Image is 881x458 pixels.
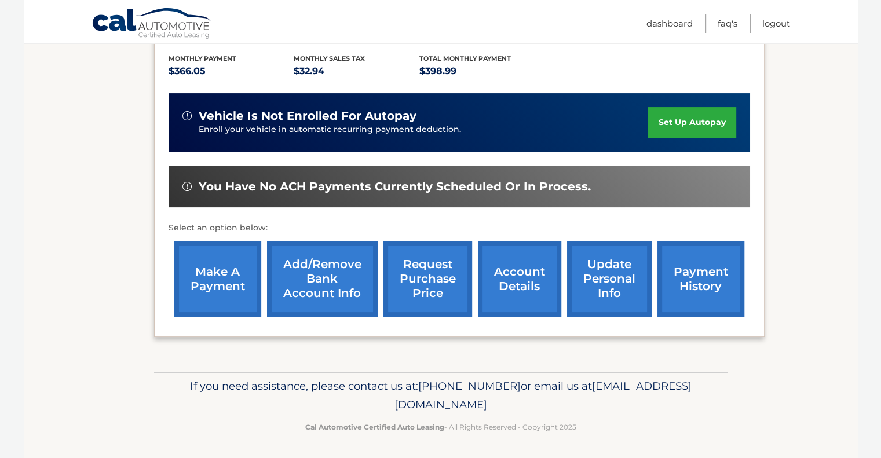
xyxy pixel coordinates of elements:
[567,241,652,317] a: update personal info
[419,63,545,79] p: $398.99
[199,123,648,136] p: Enroll your vehicle in automatic recurring payment deduction.
[169,221,750,235] p: Select an option below:
[199,109,416,123] span: vehicle is not enrolled for autopay
[648,107,736,138] a: set up autopay
[305,423,444,431] strong: Cal Automotive Certified Auto Leasing
[418,379,521,393] span: [PHONE_NUMBER]
[419,54,511,63] span: Total Monthly Payment
[182,111,192,120] img: alert-white.svg
[478,241,561,317] a: account details
[657,241,744,317] a: payment history
[646,14,693,33] a: Dashboard
[162,421,720,433] p: - All Rights Reserved - Copyright 2025
[294,63,419,79] p: $32.94
[182,182,192,191] img: alert-white.svg
[162,377,720,414] p: If you need assistance, please contact us at: or email us at
[169,63,294,79] p: $366.05
[199,179,591,194] span: You have no ACH payments currently scheduled or in process.
[294,54,365,63] span: Monthly sales Tax
[394,379,692,411] span: [EMAIL_ADDRESS][DOMAIN_NAME]
[718,14,737,33] a: FAQ's
[267,241,378,317] a: Add/Remove bank account info
[762,14,790,33] a: Logout
[174,241,261,317] a: make a payment
[169,54,236,63] span: Monthly Payment
[383,241,472,317] a: request purchase price
[92,8,213,41] a: Cal Automotive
